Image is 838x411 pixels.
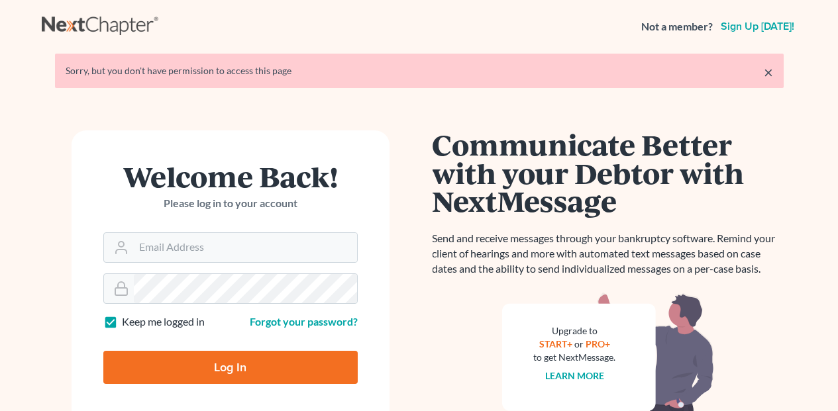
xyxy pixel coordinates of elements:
[718,21,797,32] a: Sign up [DATE]!
[122,314,205,330] label: Keep me logged in
[103,196,358,211] p: Please log in to your account
[534,324,616,338] div: Upgrade to
[134,233,357,262] input: Email Address
[534,351,616,364] div: to get NextMessage.
[250,315,358,328] a: Forgot your password?
[545,370,604,381] a: Learn more
[539,338,572,349] a: START+
[103,351,358,384] input: Log In
[641,19,713,34] strong: Not a member?
[433,130,784,215] h1: Communicate Better with your Debtor with NextMessage
[586,338,610,349] a: PRO+
[66,64,773,77] div: Sorry, but you don't have permission to access this page
[574,338,584,349] span: or
[103,162,358,191] h1: Welcome Back!
[433,231,784,277] p: Send and receive messages through your bankruptcy software. Remind your client of hearings and mo...
[764,64,773,80] a: ×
